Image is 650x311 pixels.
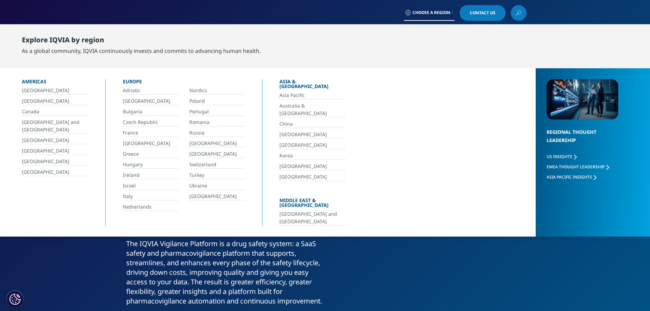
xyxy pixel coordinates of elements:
a: France [123,129,178,137]
a: [GEOGRAPHIC_DATA] [189,150,245,158]
a: Contact Us [460,5,506,21]
a: Korea [279,152,345,160]
a: China [279,120,345,128]
a: [GEOGRAPHIC_DATA] [22,158,88,166]
a: Czech Republic [123,118,178,126]
a: Nordics [189,87,245,95]
a: Israel [123,182,178,190]
a: Romania [189,118,245,126]
a: [GEOGRAPHIC_DATA] [22,137,88,144]
nav: Primary [181,24,526,56]
a: Turkey [189,171,245,179]
a: Russia [189,129,245,137]
a: [GEOGRAPHIC_DATA] and [GEOGRAPHIC_DATA] [279,210,345,226]
a: [GEOGRAPHIC_DATA] [279,162,345,170]
div: As a global community, IQVIA continuously invests and commits to advancing human health. [22,47,261,55]
a: [GEOGRAPHIC_DATA] [279,173,345,181]
button: Definições de cookies [6,291,24,308]
a: Greece [123,150,178,158]
a: Poland [189,97,245,105]
a: EMEA Thought Leadership [547,164,609,170]
a: [GEOGRAPHIC_DATA] [189,193,245,200]
span: Contact Us [470,11,495,15]
a: Asia Pacific Insights [547,174,596,180]
a: [GEOGRAPHIC_DATA] [22,147,88,155]
a: [GEOGRAPHIC_DATA] [123,97,178,105]
a: [GEOGRAPHIC_DATA] and [GEOGRAPHIC_DATA] [22,118,88,134]
span: Choose a Region [413,10,450,15]
a: Hungary [123,161,178,169]
div: Explore IQVIA by region [22,36,261,47]
a: [GEOGRAPHIC_DATA] [123,140,178,147]
div: Americas [22,79,88,87]
a: [GEOGRAPHIC_DATA] [22,87,88,95]
a: Bulgaria [123,108,178,116]
a: Adriatic [123,87,178,95]
div: Middle East & [GEOGRAPHIC_DATA] [279,198,345,210]
span: US Insights [547,154,572,159]
a: Italy [123,193,178,200]
a: US Insights [547,154,577,159]
span: Asia Pacific Insights [547,174,592,180]
a: Switzerland [189,161,245,169]
a: Ireland [123,171,178,179]
a: Portugal [189,108,245,116]
div: Asia & [GEOGRAPHIC_DATA] [279,79,345,91]
a: Canada [22,108,88,116]
a: Ukraine [189,182,245,190]
a: [GEOGRAPHIC_DATA] [22,97,88,105]
a: [GEOGRAPHIC_DATA] [22,168,88,176]
div: Regional Thought Leadership [547,128,618,153]
a: Asia Pacific [279,91,345,99]
a: [GEOGRAPHIC_DATA] [279,131,345,139]
a: [GEOGRAPHIC_DATA] [279,141,345,149]
div: Europe [123,79,245,87]
img: 2093_analyzing-data-using-big-screen-display-and-laptop.png [547,79,618,119]
a: Australia & [GEOGRAPHIC_DATA] [279,102,345,117]
a: [GEOGRAPHIC_DATA] [189,140,245,147]
p: The IQVIA Vigilance Platform is a drug safety system: a SaaS safety and pharmacovigilance platfor... [126,239,322,310]
a: Netherlands [123,203,178,211]
span: EMEA Thought Leadership [547,164,605,170]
